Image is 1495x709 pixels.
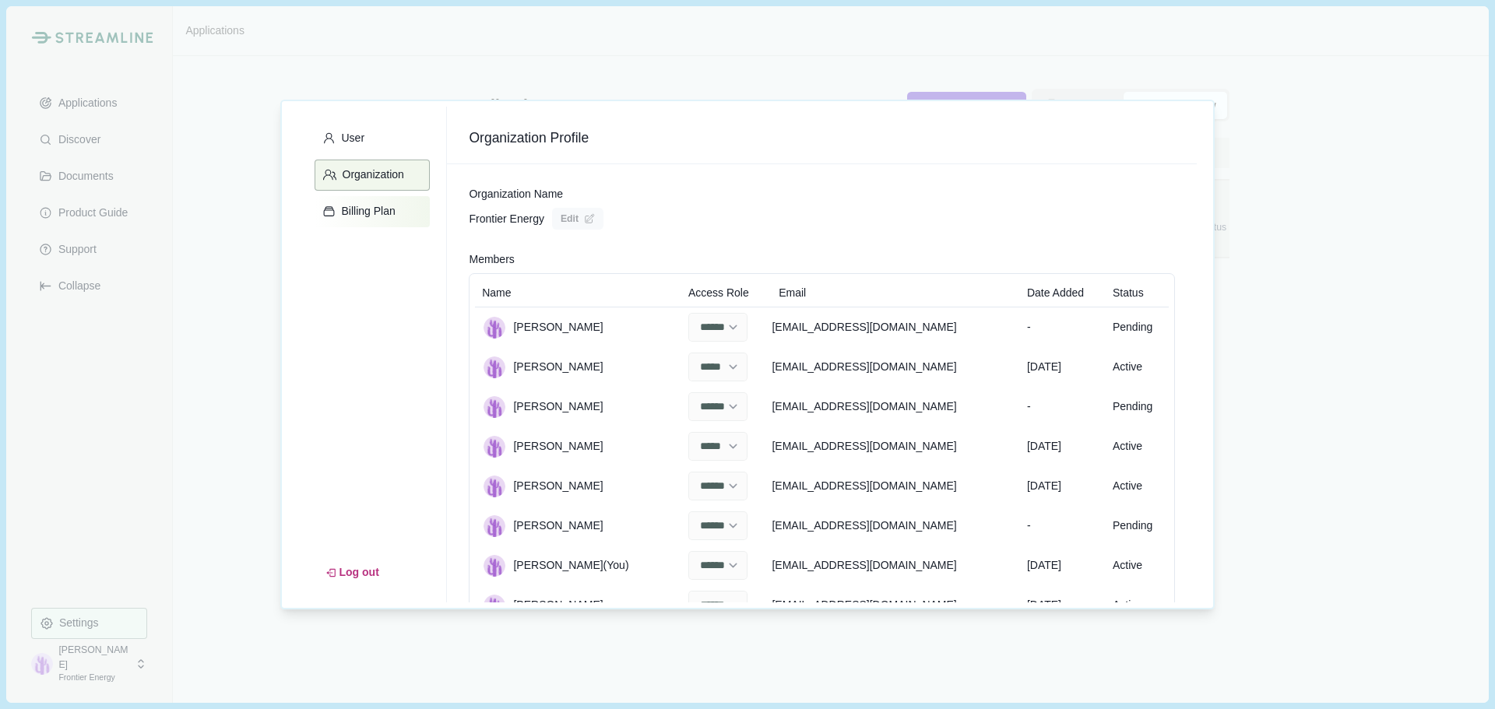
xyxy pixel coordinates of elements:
[772,512,1020,539] div: [EMAIL_ADDRESS][DOMAIN_NAME]
[337,168,404,181] p: Organization
[1020,472,1106,500] div: [DATE]
[336,205,396,218] p: Billing Plan
[484,436,505,458] img: profile picture
[1106,512,1169,539] div: Pending
[315,196,430,227] button: Billing Plan
[484,317,505,339] img: profile picture
[484,476,505,497] img: profile picture
[1106,591,1169,619] div: Active
[469,128,1175,148] span: Organization Profile
[1020,552,1106,579] div: [DATE]
[552,208,603,230] button: Edit
[1106,314,1169,341] div: Pending
[484,396,505,418] img: profile picture
[1020,512,1106,539] div: -
[475,430,681,463] div: [PERSON_NAME]
[315,559,390,586] button: Log out
[1106,472,1169,500] div: Active
[475,549,681,582] div: [PERSON_NAME] (You)
[772,353,1020,381] div: [EMAIL_ADDRESS][DOMAIN_NAME]
[1106,353,1169,381] div: Active
[772,393,1020,420] div: [EMAIL_ADDRESS][DOMAIN_NAME]
[475,279,681,307] th: Name
[484,555,505,577] img: profile picture
[772,314,1020,341] div: [EMAIL_ADDRESS][DOMAIN_NAME]
[484,515,505,537] img: profile picture
[1020,353,1106,381] div: [DATE]
[772,472,1020,500] div: [EMAIL_ADDRESS][DOMAIN_NAME]
[772,591,1020,619] div: [EMAIL_ADDRESS][DOMAIN_NAME]
[315,123,430,154] button: User
[475,311,681,344] div: [PERSON_NAME]
[1106,552,1169,579] div: Active
[475,391,681,423] div: [PERSON_NAME]
[475,510,681,542] div: [PERSON_NAME]
[484,356,505,378] img: profile picture
[1020,591,1106,619] div: [DATE]
[469,211,543,227] span: Frontier Energy
[772,279,1020,307] th: Email
[1020,279,1106,307] th: Date Added
[1020,314,1106,341] div: -
[1106,279,1169,307] th: Status
[1106,393,1169,420] div: Pending
[469,186,1175,202] div: Organization Name
[484,595,505,616] img: profile picture
[681,279,772,307] th: Access Role
[772,433,1020,460] div: [EMAIL_ADDRESS][DOMAIN_NAME]
[475,351,681,384] div: [PERSON_NAME]
[1106,433,1169,460] div: Active
[1020,433,1106,460] div: [DATE]
[475,470,681,503] div: [PERSON_NAME]
[315,160,430,191] button: Organization
[336,132,365,145] p: User
[475,589,681,622] div: [PERSON_NAME]
[1020,393,1106,420] div: -
[772,552,1020,579] div: [EMAIL_ADDRESS][DOMAIN_NAME]
[469,251,514,268] span: Members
